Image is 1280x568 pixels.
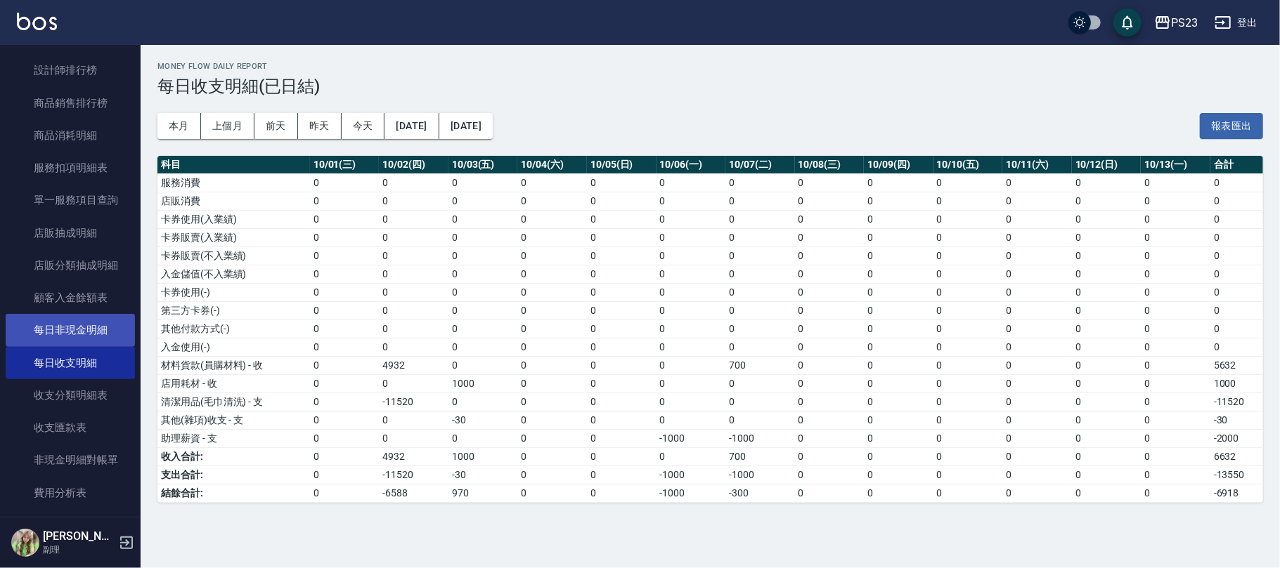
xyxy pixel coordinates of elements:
[864,228,933,246] td: 0
[379,246,448,265] td: 0
[448,265,518,283] td: 0
[725,192,795,210] td: 0
[864,392,933,411] td: 0
[517,356,587,374] td: 0
[933,228,1003,246] td: 0
[1141,228,1210,246] td: 0
[1210,173,1263,192] td: 0
[310,156,380,174] th: 10/01(三)
[864,356,933,374] td: 0
[657,210,726,228] td: 0
[1141,156,1210,174] th: 10/13(一)
[864,246,933,265] td: 0
[342,113,385,139] button: 今天
[795,465,865,484] td: 0
[933,392,1003,411] td: 0
[864,429,933,447] td: 0
[864,210,933,228] td: 0
[6,54,135,86] a: 設計師排行榜
[448,228,518,246] td: 0
[517,429,587,447] td: 0
[725,374,795,392] td: 0
[725,411,795,429] td: 0
[6,152,135,184] a: 服務扣項明細表
[379,301,448,319] td: 0
[657,447,726,465] td: 0
[725,246,795,265] td: 0
[1171,14,1198,32] div: PS23
[587,246,657,265] td: 0
[1141,338,1210,356] td: 0
[657,465,726,484] td: -1000
[933,338,1003,356] td: 0
[310,192,380,210] td: 0
[657,283,726,301] td: 0
[864,301,933,319] td: 0
[384,113,439,139] button: [DATE]
[587,228,657,246] td: 0
[1072,411,1142,429] td: 0
[1002,356,1072,374] td: 0
[1072,429,1142,447] td: 0
[310,319,380,338] td: 0
[1002,265,1072,283] td: 0
[933,319,1003,338] td: 0
[1002,447,1072,465] td: 0
[1210,156,1263,174] th: 合計
[517,283,587,301] td: 0
[448,465,518,484] td: -30
[1002,374,1072,392] td: 0
[379,447,448,465] td: 4932
[157,338,310,356] td: 入金使用(-)
[157,411,310,429] td: 其他(雜項)收支 - 支
[1002,411,1072,429] td: 0
[310,210,380,228] td: 0
[725,173,795,192] td: 0
[657,319,726,338] td: 0
[795,156,865,174] th: 10/08(三)
[795,319,865,338] td: 0
[379,392,448,411] td: -11520
[1072,246,1142,265] td: 0
[1072,301,1142,319] td: 0
[1210,411,1263,429] td: -30
[587,301,657,319] td: 0
[587,411,657,429] td: 0
[517,210,587,228] td: 0
[725,301,795,319] td: 0
[517,319,587,338] td: 0
[1072,265,1142,283] td: 0
[933,411,1003,429] td: 0
[517,156,587,174] th: 10/04(六)
[43,529,115,543] h5: [PERSON_NAME]
[310,301,380,319] td: 0
[517,192,587,210] td: 0
[725,210,795,228] td: 0
[1209,10,1263,36] button: 登出
[587,210,657,228] td: 0
[6,314,135,346] a: 每日非現金明細
[448,173,518,192] td: 0
[587,156,657,174] th: 10/05(日)
[379,411,448,429] td: 0
[864,447,933,465] td: 0
[1002,228,1072,246] td: 0
[1002,210,1072,228] td: 0
[587,338,657,356] td: 0
[795,411,865,429] td: 0
[1072,192,1142,210] td: 0
[517,246,587,265] td: 0
[157,210,310,228] td: 卡券使用(入業績)
[6,411,135,444] a: 收支匯款表
[517,173,587,192] td: 0
[379,192,448,210] td: 0
[1210,319,1263,338] td: 0
[298,113,342,139] button: 昨天
[933,173,1003,192] td: 0
[1002,429,1072,447] td: 0
[587,429,657,447] td: 0
[1200,113,1263,139] button: 報表匯出
[1210,228,1263,246] td: 0
[587,447,657,465] td: 0
[157,77,1263,96] h3: 每日收支明細(已日結)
